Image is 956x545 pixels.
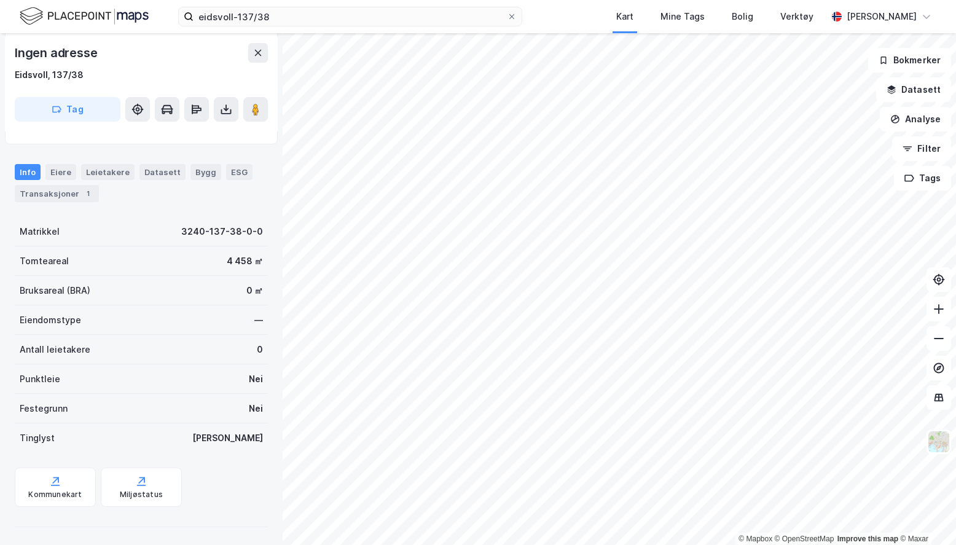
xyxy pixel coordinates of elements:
[181,224,263,239] div: 3240-137-38-0-0
[837,535,898,543] a: Improve this map
[927,430,950,453] img: Z
[880,107,951,131] button: Analyse
[847,9,917,24] div: [PERSON_NAME]
[20,313,81,327] div: Eiendomstype
[892,136,951,161] button: Filter
[194,7,507,26] input: Søk på adresse, matrikkel, gårdeiere, leietakere eller personer
[775,535,834,543] a: OpenStreetMap
[894,166,951,190] button: Tags
[45,164,76,180] div: Eiere
[246,283,263,298] div: 0 ㎡
[249,401,263,416] div: Nei
[257,342,263,357] div: 0
[20,254,69,269] div: Tomteareal
[139,164,186,180] div: Datasett
[660,9,705,24] div: Mine Tags
[15,97,120,122] button: Tag
[190,164,221,180] div: Bygg
[20,372,60,386] div: Punktleie
[20,431,55,445] div: Tinglyst
[120,490,163,500] div: Miljøstatus
[82,187,94,200] div: 1
[15,68,84,82] div: Eidsvoll, 137/38
[15,164,41,180] div: Info
[227,254,263,269] div: 4 458 ㎡
[249,372,263,386] div: Nei
[616,9,633,24] div: Kart
[20,224,60,239] div: Matrikkel
[20,283,90,298] div: Bruksareal (BRA)
[254,313,263,327] div: —
[226,164,253,180] div: ESG
[81,164,135,180] div: Leietakere
[15,185,99,202] div: Transaksjoner
[20,401,68,416] div: Festegrunn
[739,535,772,543] a: Mapbox
[868,48,951,73] button: Bokmerker
[20,6,149,27] img: logo.f888ab2527a4732fd821a326f86c7f29.svg
[780,9,813,24] div: Verktøy
[192,431,263,445] div: [PERSON_NAME]
[20,342,90,357] div: Antall leietakere
[15,43,100,63] div: Ingen adresse
[28,490,82,500] div: Kommunekart
[876,77,951,102] button: Datasett
[732,9,753,24] div: Bolig
[895,486,956,545] iframe: Chat Widget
